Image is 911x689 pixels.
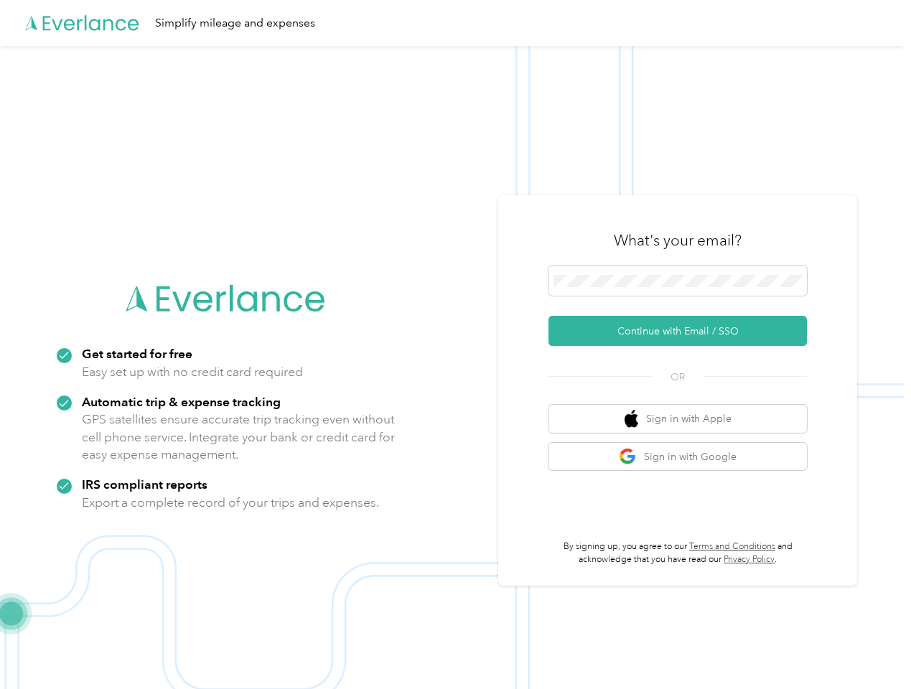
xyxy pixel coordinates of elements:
strong: Get started for free [82,346,192,361]
button: Continue with Email / SSO [548,316,807,346]
p: Export a complete record of your trips and expenses. [82,494,379,512]
a: Terms and Conditions [689,541,775,552]
span: OR [653,370,703,385]
div: Simplify mileage and expenses [155,14,315,32]
strong: Automatic trip & expense tracking [82,394,281,409]
button: google logoSign in with Google [548,443,807,471]
p: By signing up, you agree to our and acknowledge that you have read our . [548,540,807,566]
img: google logo [619,448,637,466]
p: Easy set up with no credit card required [82,363,303,381]
a: Privacy Policy [724,554,775,565]
img: apple logo [625,410,639,428]
p: GPS satellites ensure accurate trip tracking even without cell phone service. Integrate your bank... [82,411,396,464]
h3: What's your email? [614,230,742,250]
strong: IRS compliant reports [82,477,207,492]
button: apple logoSign in with Apple [548,405,807,433]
